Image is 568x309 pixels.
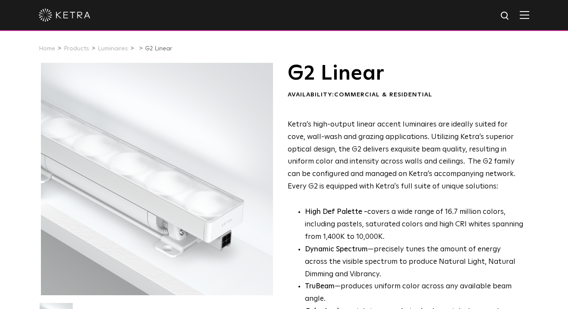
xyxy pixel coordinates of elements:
[334,92,432,98] span: Commercial & Residential
[288,63,525,84] h1: G2 Linear
[288,91,525,99] div: Availability:
[39,9,90,22] img: ketra-logo-2019-white
[305,281,525,306] li: —produces uniform color across any available beam angle.
[500,11,511,22] img: search icon
[305,246,368,253] strong: Dynamic Spectrum
[288,119,525,193] p: Ketra’s high-output linear accent luminaires are ideally suited for cove, wall-wash and grazing a...
[39,46,55,52] a: Home
[520,11,529,19] img: Hamburger%20Nav.svg
[145,46,172,52] a: G2 Linear
[64,46,89,52] a: Products
[305,283,335,290] strong: TruBeam
[305,208,367,216] strong: High Def Palette -
[305,206,525,244] p: covers a wide range of 16.7 million colors, including pastels, saturated colors and high CRI whit...
[98,46,128,52] a: Luminaires
[305,244,525,281] li: —precisely tunes the amount of energy across the visible spectrum to produce Natural Light, Natur...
